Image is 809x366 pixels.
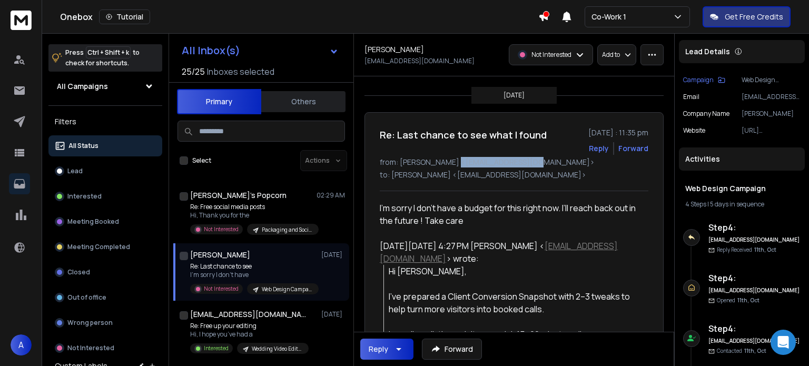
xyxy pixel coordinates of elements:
p: Co-Work 1 [591,12,630,22]
p: Re: Last chance to see [190,262,317,271]
h1: Web Design Campaign [685,183,798,194]
span: 11th, Oct [754,246,776,253]
p: Web Design Campaign [742,76,801,84]
button: Get Free Credits [703,6,791,27]
h1: [PERSON_NAME] [364,44,424,55]
p: I’m sorry I don’t have [190,271,317,279]
p: Campaign [683,76,714,84]
p: Hi, I hope you’ve had a [190,330,309,339]
p: website [683,126,705,135]
p: Not Interested [204,285,239,293]
p: [URL][PERSON_NAME][DOMAIN_NAME] [742,126,801,135]
span: 5 days in sequence [710,200,764,209]
h6: [EMAIL_ADDRESS][DOMAIN_NAME] [708,337,801,345]
p: Hi, Thank you for the [190,211,317,220]
p: Get Free Credits [725,12,783,22]
h1: All Inbox(s) [182,45,240,56]
div: Reply [369,344,388,354]
p: [DATE] [321,251,345,259]
label: Select [192,156,211,165]
p: Not Interested [67,344,114,352]
p: [EMAIL_ADDRESS][DOMAIN_NAME] [742,93,801,101]
button: Not Interested [48,338,162,359]
button: Reply [589,143,609,154]
p: Add to [602,51,620,59]
h1: [PERSON_NAME] [190,250,250,260]
h6: [EMAIL_ADDRESS][DOMAIN_NAME] [708,286,801,294]
p: Not Interested [204,225,239,233]
p: Out of office [67,293,106,302]
button: A [11,334,32,355]
h6: [EMAIL_ADDRESS][DOMAIN_NAME] [708,236,801,244]
div: I usually walk through it on a quick 15–20 minute call so you can see exactly how each change app... [389,315,640,366]
span: 11th, Oct [737,296,759,304]
div: | [685,200,798,209]
p: Wedding Video Editing [252,345,302,353]
p: Packaging and Social Media Design [262,226,312,234]
button: Reply [360,339,413,360]
span: 25 / 25 [182,65,205,78]
button: Campaign [683,76,725,84]
div: Forward [618,143,648,154]
button: Meeting Booked [48,211,162,232]
p: [DATE] : 11:35 pm [588,127,648,138]
p: [PERSON_NAME] [742,110,801,118]
div: Onebox [60,9,538,24]
p: Reply Received [717,246,776,254]
h1: [PERSON_NAME]'s Popcorn [190,190,287,201]
button: All Inbox(s) [173,40,347,61]
p: 02:29 AM [317,191,345,200]
p: Contacted [717,347,766,355]
span: 11th, Oct [744,347,766,354]
p: Opened [717,296,759,304]
p: Lead Details [685,46,730,57]
p: Meeting Booked [67,217,119,226]
button: Wrong person [48,312,162,333]
p: from: [PERSON_NAME] <[EMAIL_ADDRESS][DOMAIN_NAME]> [380,157,648,167]
span: Ctrl + Shift + k [86,46,131,58]
div: [DATE][DATE] 4:27 PM [PERSON_NAME] < > wrote: [380,240,640,265]
span: 4 Steps [685,200,706,209]
p: Interested [67,192,102,201]
p: [DATE] [504,91,525,100]
button: Forward [422,339,482,360]
p: Not Interested [531,51,571,59]
p: Lead [67,167,83,175]
button: Others [261,90,346,113]
button: Closed [48,262,162,283]
div: Hi [PERSON_NAME], [389,265,640,278]
h6: Step 4 : [708,322,801,335]
p: All Status [68,142,98,150]
button: Tutorial [99,9,150,24]
h6: Step 4 : [708,221,801,234]
p: Email [683,93,699,101]
p: Web Design Campaign [262,285,312,293]
p: Press to check for shortcuts. [65,47,140,68]
p: Closed [67,268,90,276]
p: Wrong person [67,319,113,327]
button: All Campaigns [48,76,162,97]
h1: All Campaigns [57,81,108,92]
div: Open Intercom Messenger [771,330,796,355]
p: Meeting Completed [67,243,130,251]
p: Company Name [683,110,729,118]
h3: Inboxes selected [207,65,274,78]
h1: [EMAIL_ADDRESS][DOMAIN_NAME] [190,309,306,320]
button: Interested [48,186,162,207]
p: [EMAIL_ADDRESS][DOMAIN_NAME] [364,57,475,65]
p: to: [PERSON_NAME] <[EMAIL_ADDRESS][DOMAIN_NAME]> [380,170,648,180]
p: Re: Free up your editing [190,322,309,330]
button: Out of office [48,287,162,308]
div: Activities [679,147,805,171]
p: [DATE] [321,310,345,319]
div: I’m sorry I don’t have a budget for this right now. I’ll reach back out in the future ! Take care [380,202,640,227]
button: Lead [48,161,162,182]
button: All Status [48,135,162,156]
h3: Filters [48,114,162,129]
div: I’ve prepared a Client Conversion Snapshot with 2–3 tweaks to help turn more visitors into booked... [389,278,640,315]
button: Meeting Completed [48,236,162,258]
p: Interested [204,344,229,352]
